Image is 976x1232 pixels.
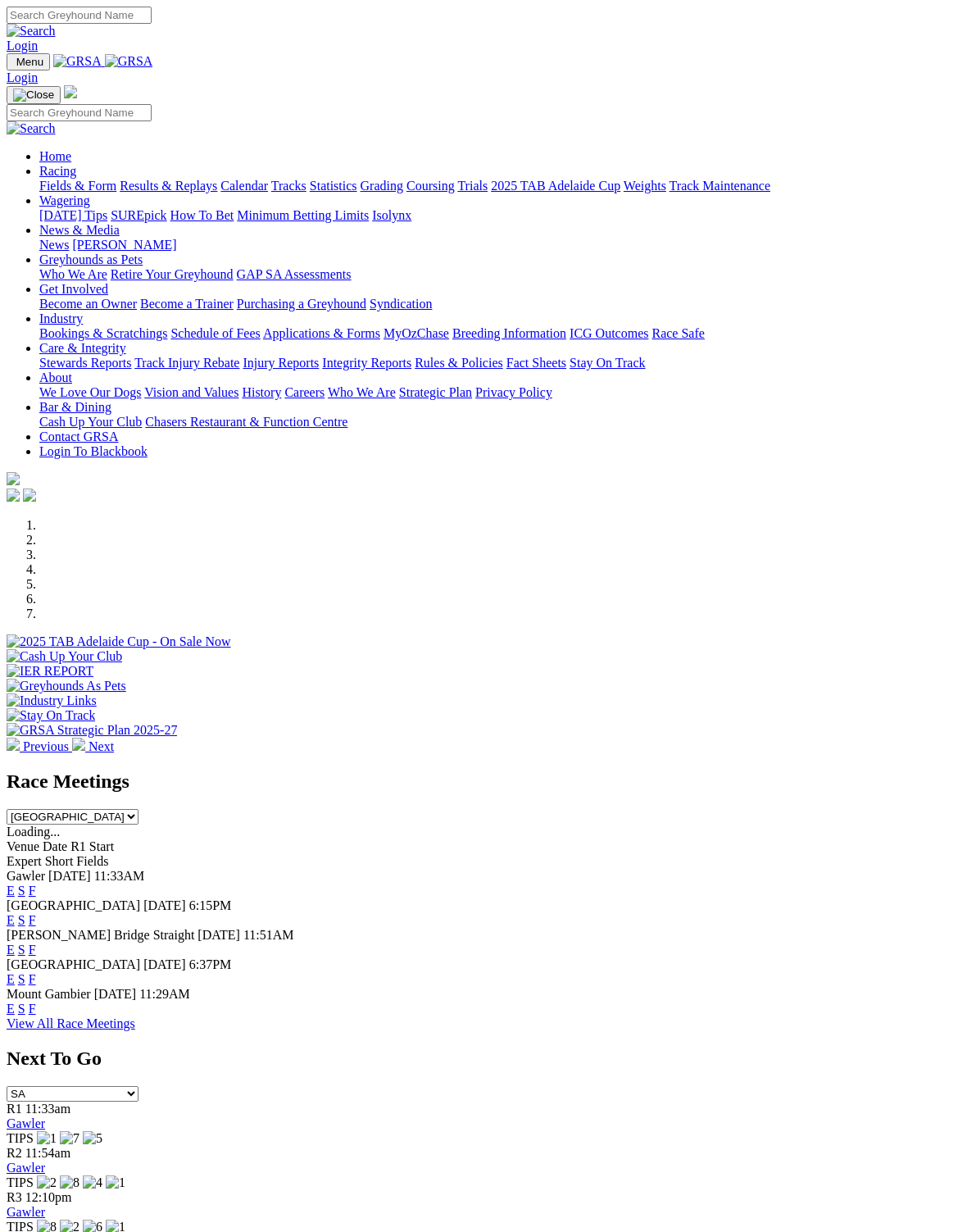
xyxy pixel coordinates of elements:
[284,385,325,399] a: Careers
[506,356,566,370] a: Fact Sheets
[39,385,141,399] a: We Love Our Dogs
[7,104,152,121] input: Search
[45,854,74,868] span: Short
[29,884,36,898] a: F
[243,356,319,370] a: Injury Reports
[7,987,91,1001] span: Mount Gambier
[18,913,25,927] a: S
[134,356,239,370] a: Track Injury Rebate
[60,1131,79,1146] img: 7
[370,297,432,311] a: Syndication
[37,1175,57,1190] img: 2
[322,356,411,370] a: Integrity Reports
[7,972,15,986] a: E
[39,415,142,429] a: Cash Up Your Club
[7,39,38,52] a: Login
[170,208,234,222] a: How To Bet
[64,85,77,98] img: logo-grsa-white.png
[145,415,347,429] a: Chasers Restaurant & Function Centre
[39,385,969,400] div: About
[7,928,194,942] span: [PERSON_NAME] Bridge Straight
[94,869,145,883] span: 11:33AM
[39,326,167,340] a: Bookings & Scratchings
[37,1131,57,1146] img: 1
[189,898,232,912] span: 6:15PM
[7,1048,969,1070] h2: Next To Go
[7,489,20,502] img: facebook.svg
[7,1175,34,1189] span: TIPS
[7,1102,22,1116] span: R1
[13,89,54,102] img: Close
[72,739,114,753] a: Next
[7,679,126,693] img: Greyhounds As Pets
[7,825,60,839] span: Loading...
[237,208,369,222] a: Minimum Betting Limits
[361,179,403,193] a: Grading
[237,297,366,311] a: Purchasing a Greyhound
[7,53,50,70] button: Toggle navigation
[570,326,648,340] a: ICG Outcomes
[7,913,15,927] a: E
[16,56,43,68] span: Menu
[7,664,93,679] img: IER REPORT
[39,193,90,207] a: Wagering
[72,738,85,751] img: chevron-right-pager-white.svg
[39,356,131,370] a: Stewards Reports
[39,341,126,355] a: Care & Integrity
[7,649,122,664] img: Cash Up Your Club
[23,489,36,502] img: twitter.svg
[7,869,45,883] span: Gawler
[39,238,69,252] a: News
[7,839,39,853] span: Venue
[242,385,281,399] a: History
[39,208,969,223] div: Wagering
[170,326,260,340] a: Schedule of Fees
[83,1131,102,1146] img: 5
[76,854,108,868] span: Fields
[18,972,25,986] a: S
[143,957,186,971] span: [DATE]
[39,238,969,252] div: News & Media
[310,179,357,193] a: Statistics
[39,149,71,163] a: Home
[120,179,217,193] a: Results & Replays
[328,385,396,399] a: Who We Are
[23,739,69,753] span: Previous
[70,839,114,853] span: R1 Start
[39,179,969,193] div: Racing
[39,356,969,371] div: Care & Integrity
[39,430,118,443] a: Contact GRSA
[7,708,95,723] img: Stay On Track
[39,208,107,222] a: [DATE] Tips
[39,297,969,311] div: Get Involved
[7,1131,34,1145] span: TIPS
[7,1161,45,1175] a: Gawler
[457,179,488,193] a: Trials
[491,179,620,193] a: 2025 TAB Adelaide Cup
[89,739,114,753] span: Next
[263,326,380,340] a: Applications & Forms
[7,7,152,24] input: Search
[29,943,36,957] a: F
[7,738,20,751] img: chevron-left-pager-white.svg
[25,1190,72,1204] span: 12:10pm
[94,987,137,1001] span: [DATE]
[39,282,108,296] a: Get Involved
[7,1146,22,1160] span: R2
[39,371,72,384] a: About
[18,884,25,898] a: S
[106,1175,125,1190] img: 1
[670,179,770,193] a: Track Maintenance
[7,24,56,39] img: Search
[243,928,294,942] span: 11:51AM
[271,179,306,193] a: Tracks
[651,326,704,340] a: Race Safe
[7,943,15,957] a: E
[43,839,67,853] span: Date
[7,1002,15,1016] a: E
[83,1175,102,1190] img: 4
[384,326,449,340] a: MyOzChase
[7,771,969,793] h2: Race Meetings
[7,472,20,485] img: logo-grsa-white.png
[7,957,140,971] span: [GEOGRAPHIC_DATA]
